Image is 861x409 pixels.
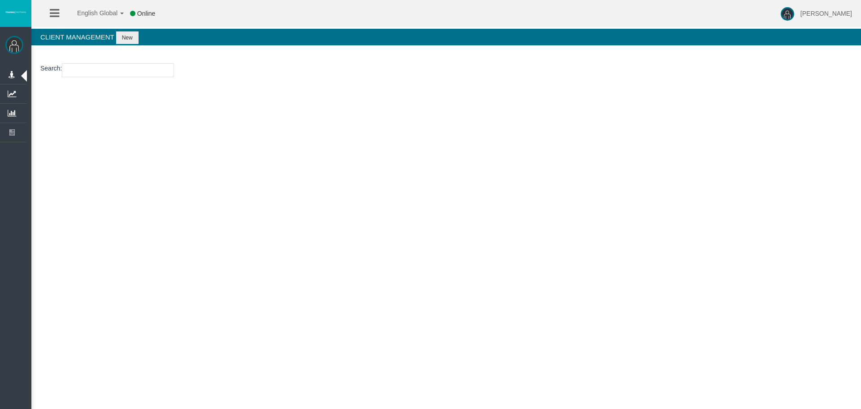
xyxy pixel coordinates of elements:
[137,10,155,17] span: Online
[65,9,117,17] span: English Global
[40,63,852,77] p: :
[4,10,27,14] img: logo.svg
[40,63,60,74] label: Search
[116,31,139,44] button: New
[800,10,852,17] span: [PERSON_NAME]
[781,7,794,21] img: user-image
[40,33,114,41] span: Client Management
